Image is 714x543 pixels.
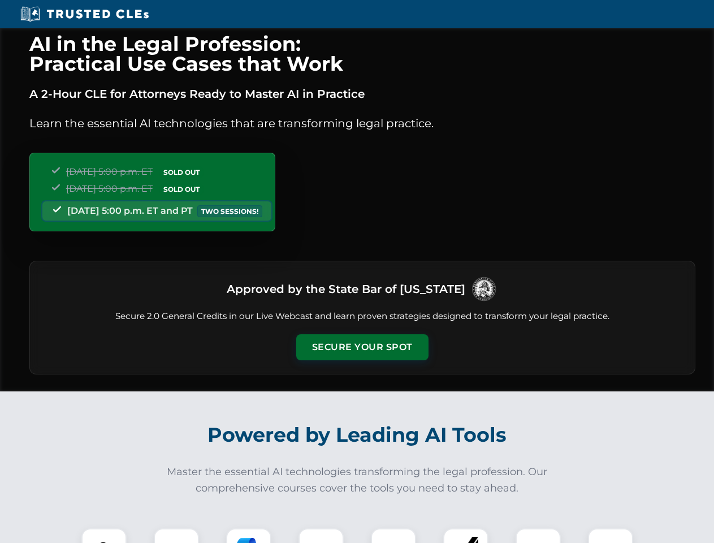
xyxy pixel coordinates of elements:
img: Logo [470,275,498,303]
span: [DATE] 5:00 p.m. ET [66,183,153,194]
h3: Approved by the State Bar of [US_STATE] [227,279,465,299]
h1: AI in the Legal Profession: Practical Use Cases that Work [29,34,695,74]
p: A 2-Hour CLE for Attorneys Ready to Master AI in Practice [29,85,695,103]
span: SOLD OUT [159,166,204,178]
img: Trusted CLEs [17,6,152,23]
span: [DATE] 5:00 p.m. ET [66,166,153,177]
span: SOLD OUT [159,183,204,195]
p: Learn the essential AI technologies that are transforming legal practice. [29,114,695,132]
button: Secure Your Spot [296,334,429,360]
h2: Powered by Leading AI Tools [44,415,670,455]
p: Secure 2.0 General Credits in our Live Webcast and learn proven strategies designed to transform ... [44,310,681,323]
p: Master the essential AI technologies transforming the legal profession. Our comprehensive courses... [159,464,555,497]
